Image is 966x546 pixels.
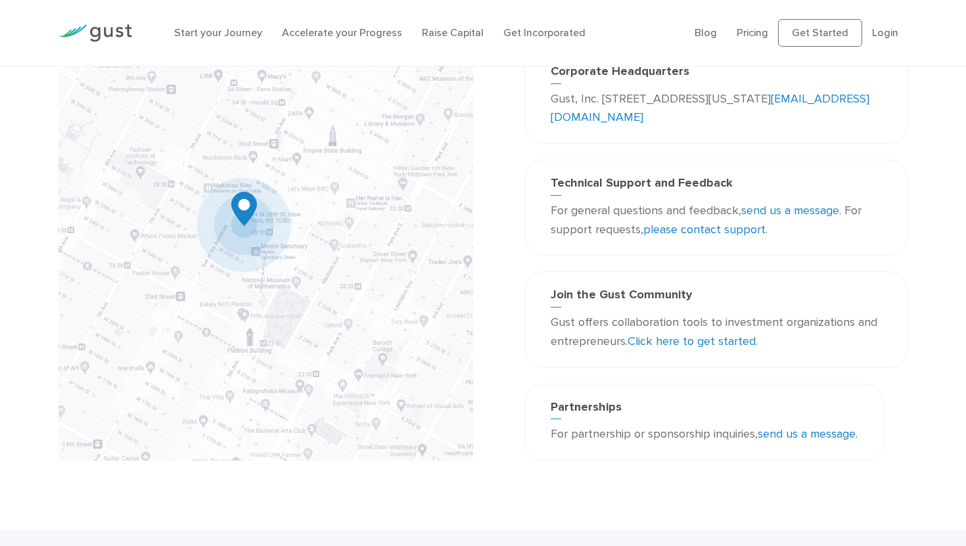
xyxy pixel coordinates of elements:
h3: Join the Gust Community [551,288,882,307]
a: Accelerate your Progress [282,26,402,39]
p: For partnership or sponsorship inquiries, . [551,425,858,444]
a: Get Started [778,19,862,47]
a: Click here to get started [628,334,756,348]
h3: Partnerships [551,400,858,420]
a: Get Incorporated [503,26,586,39]
h3: Corporate Headquarters [551,64,882,84]
p: For general questions and feedback, . For support requests, . [551,202,882,240]
a: Blog [695,26,717,39]
a: please contact support [643,223,766,237]
a: Pricing [737,26,768,39]
a: send us a message [741,204,839,217]
p: Gust, Inc. [STREET_ADDRESS][US_STATE] [551,90,882,128]
img: Gust Logo [58,24,132,42]
a: Start your Journey [174,26,262,39]
a: Raise Capital [422,26,484,39]
a: send us a message [758,427,856,441]
a: Login [872,26,898,39]
p: Gust offers collaboration tools to investment organizations and entrepreneurs. . [551,313,882,352]
h3: Technical Support and Feedback [551,176,882,196]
